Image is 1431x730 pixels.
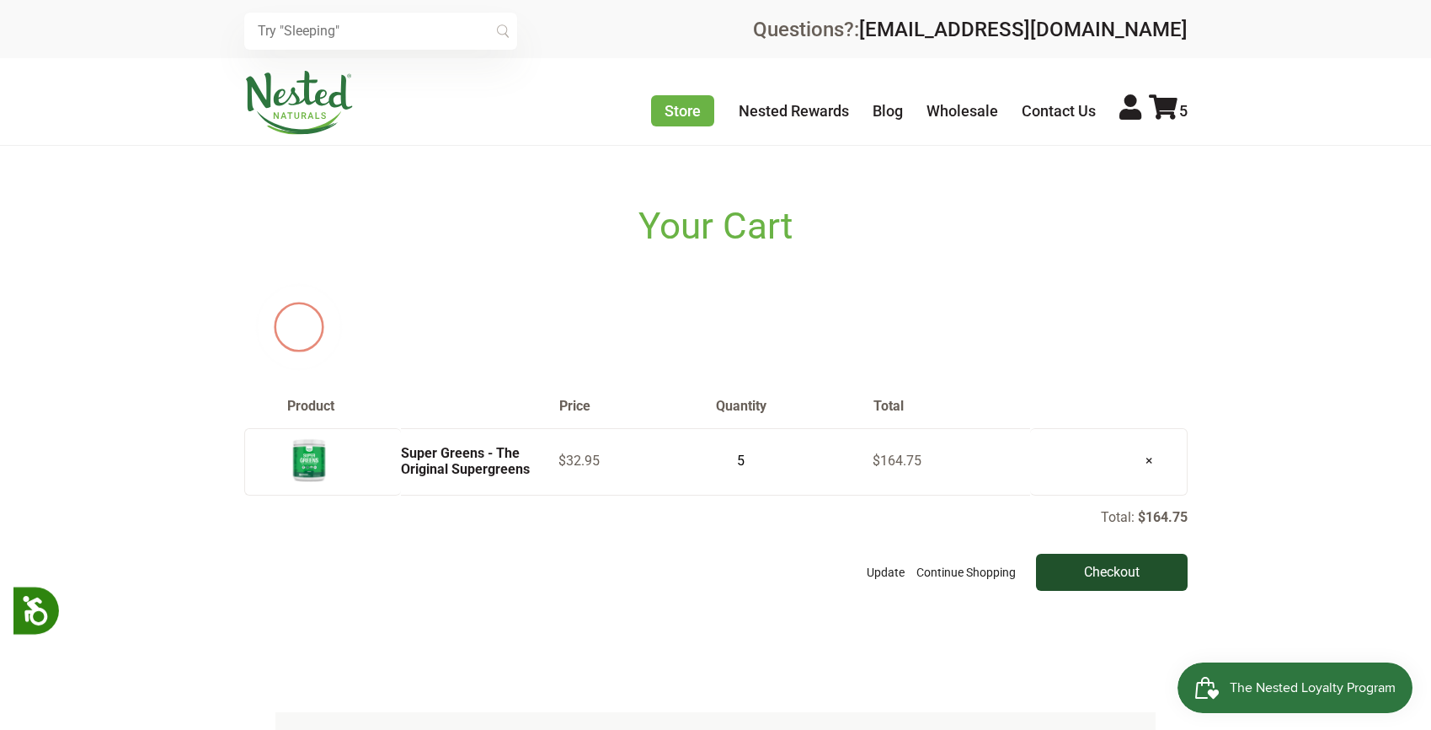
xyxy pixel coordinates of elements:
a: Store [651,95,714,126]
a: × [1132,439,1167,482]
a: Contact Us [1022,102,1096,120]
img: Super Greens - The Original Supergreens - 30 Servings [288,436,330,484]
span: 5 [1179,102,1188,120]
input: Checkout [1036,554,1188,591]
span: $164.75 [873,453,921,469]
a: Super Greens - The Original Supergreens [401,445,530,476]
p: $164.75 [1138,509,1188,525]
a: Blog [873,102,903,120]
th: Total [873,398,1030,415]
th: Product [244,398,558,415]
img: loader_new.svg [244,272,354,382]
h1: Your Cart [244,205,1188,248]
a: Nested Rewards [739,102,849,120]
th: Price [558,398,716,415]
img: Nested Naturals [244,71,354,135]
div: Questions?: [753,19,1188,40]
input: Try "Sleeping" [244,13,517,50]
iframe: Button to open loyalty program pop-up [1177,663,1414,713]
a: Wholesale [926,102,998,120]
a: [EMAIL_ADDRESS][DOMAIN_NAME] [859,18,1188,41]
span: $32.95 [558,453,600,469]
button: Update [862,554,909,591]
a: 5 [1149,102,1188,120]
a: Continue Shopping [912,554,1020,591]
th: Quantity [715,398,873,415]
div: Total: [244,508,1188,591]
